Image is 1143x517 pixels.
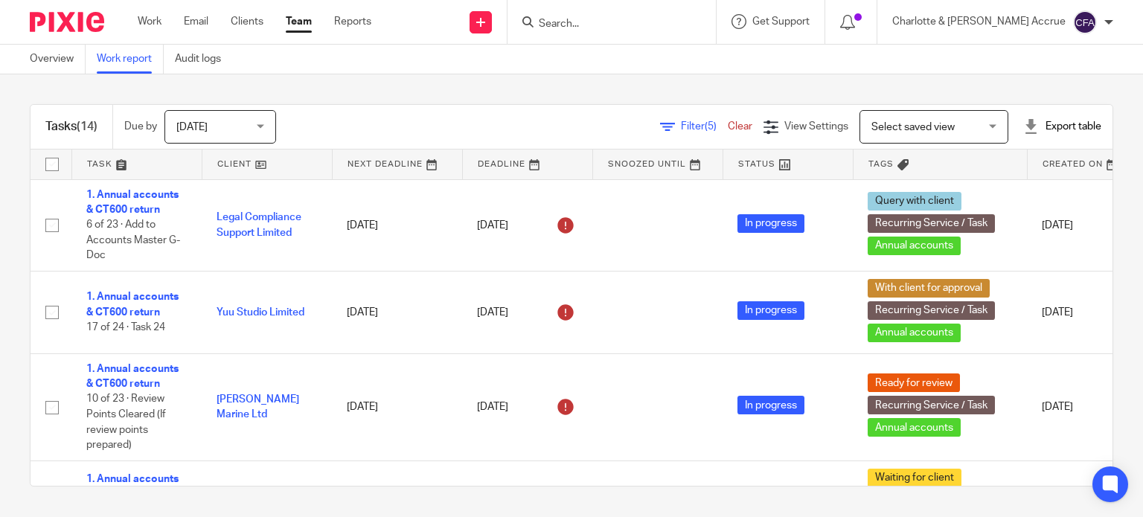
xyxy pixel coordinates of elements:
[77,121,97,132] span: (14)
[332,179,462,271] td: [DATE]
[737,396,804,414] span: In progress
[705,121,717,132] span: (5)
[45,119,97,135] h1: Tasks
[868,160,894,168] span: Tags
[97,45,164,74] a: Work report
[871,122,955,132] span: Select saved view
[868,324,961,342] span: Annual accounts
[868,396,995,414] span: Recurring Service / Task
[124,119,157,134] p: Due by
[868,279,990,298] span: With client for approval
[1023,119,1101,134] div: Export table
[784,121,848,132] span: View Settings
[752,16,810,27] span: Get Support
[184,14,208,29] a: Email
[681,121,728,132] span: Filter
[217,394,299,420] a: [PERSON_NAME] Marine Ltd
[86,364,179,389] a: 1. Annual accounts & CT600 return
[332,353,462,460] td: [DATE]
[868,214,995,233] span: Recurring Service / Task
[231,14,263,29] a: Clients
[217,212,301,237] a: Legal Compliance Support Limited
[86,322,165,333] span: 17 of 24 · Task 24
[175,45,232,74] a: Audit logs
[30,45,86,74] a: Overview
[86,190,179,215] a: 1. Annual accounts & CT600 return
[86,394,166,451] span: 10 of 23 · Review Points Cleared (If review points prepared)
[86,474,179,499] a: 1. Annual accounts & CT600 return
[332,271,462,353] td: [DATE]
[868,469,961,487] span: Waiting for client
[334,14,371,29] a: Reports
[868,237,961,255] span: Annual accounts
[892,14,1066,29] p: Charlotte & [PERSON_NAME] Accrue
[868,192,961,211] span: Query with client
[477,213,577,237] div: [DATE]
[868,373,960,392] span: Ready for review
[728,121,752,132] a: Clear
[86,292,179,317] a: 1. Annual accounts & CT600 return
[477,395,577,419] div: [DATE]
[737,214,804,233] span: In progress
[286,14,312,29] a: Team
[737,301,804,320] span: In progress
[217,307,304,318] a: Yuu Studio Limited
[537,18,671,31] input: Search
[1073,10,1097,34] img: svg%3E
[176,122,208,132] span: [DATE]
[30,12,104,32] img: Pixie
[477,301,577,324] div: [DATE]
[868,301,995,320] span: Recurring Service / Task
[138,14,161,29] a: Work
[86,219,180,260] span: 6 of 23 · Add to Accounts Master G-Doc
[868,418,961,437] span: Annual accounts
